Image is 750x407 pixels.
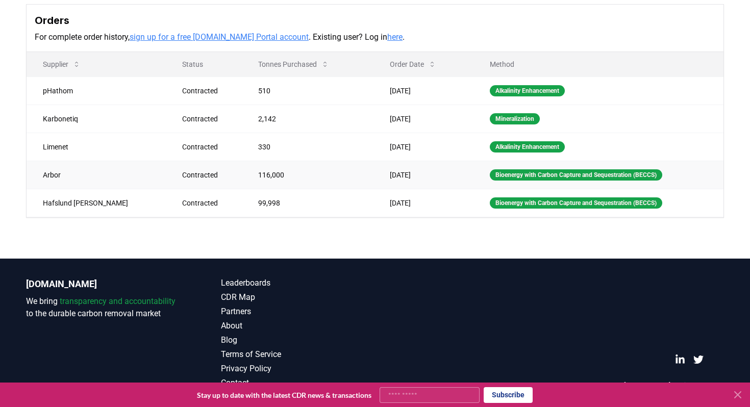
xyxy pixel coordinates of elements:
td: Arbor [27,161,166,189]
a: CDR Map [221,291,375,303]
a: LinkedIn [675,354,685,365]
a: sign up for a free [DOMAIN_NAME] Portal account [130,32,309,42]
div: Alkalinity Enhancement [490,85,565,96]
a: here [387,32,403,42]
a: Contact [221,377,375,389]
a: Partners [221,306,375,318]
div: Bioenergy with Carbon Capture and Sequestration (BECCS) [490,197,662,209]
td: 99,998 [242,189,373,217]
td: [DATE] [373,189,474,217]
td: 510 [242,77,373,105]
div: Alkalinity Enhancement [490,141,565,152]
p: For complete order history, . Existing user? Log in . [35,31,715,43]
a: Privacy Policy [221,363,375,375]
a: Blog [221,334,375,346]
td: 116,000 [242,161,373,189]
td: [DATE] [373,105,474,133]
div: Contracted [182,170,234,180]
div: Bioenergy with Carbon Capture and Sequestration (BECCS) [490,169,662,181]
button: Order Date [382,54,444,74]
h3: Orders [35,13,715,28]
td: Limenet [27,133,166,161]
td: Karbonetiq [27,105,166,133]
span: transparency and accountability [60,296,176,306]
div: Contracted [182,198,234,208]
a: Leaderboards [221,277,375,289]
div: Contracted [182,142,234,152]
td: [DATE] [373,161,474,189]
div: Mineralization [490,113,540,124]
button: Supplier [35,54,89,74]
td: pHathom [27,77,166,105]
p: [DOMAIN_NAME] [26,277,180,291]
p: We bring to the durable carbon removal market [26,295,180,320]
a: About [221,320,375,332]
td: 330 [242,133,373,161]
a: Terms of Service [221,348,375,361]
p: Status [174,59,234,69]
td: [DATE] [373,77,474,105]
button: Tonnes Purchased [250,54,337,74]
td: Hafslund [PERSON_NAME] [27,189,166,217]
p: Method [482,59,715,69]
td: [DATE] [373,133,474,161]
td: 2,142 [242,105,373,133]
div: Contracted [182,114,234,124]
p: © 2025 [DOMAIN_NAME]. All rights reserved. [602,381,724,389]
div: Contracted [182,86,234,96]
a: Twitter [693,354,704,365]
